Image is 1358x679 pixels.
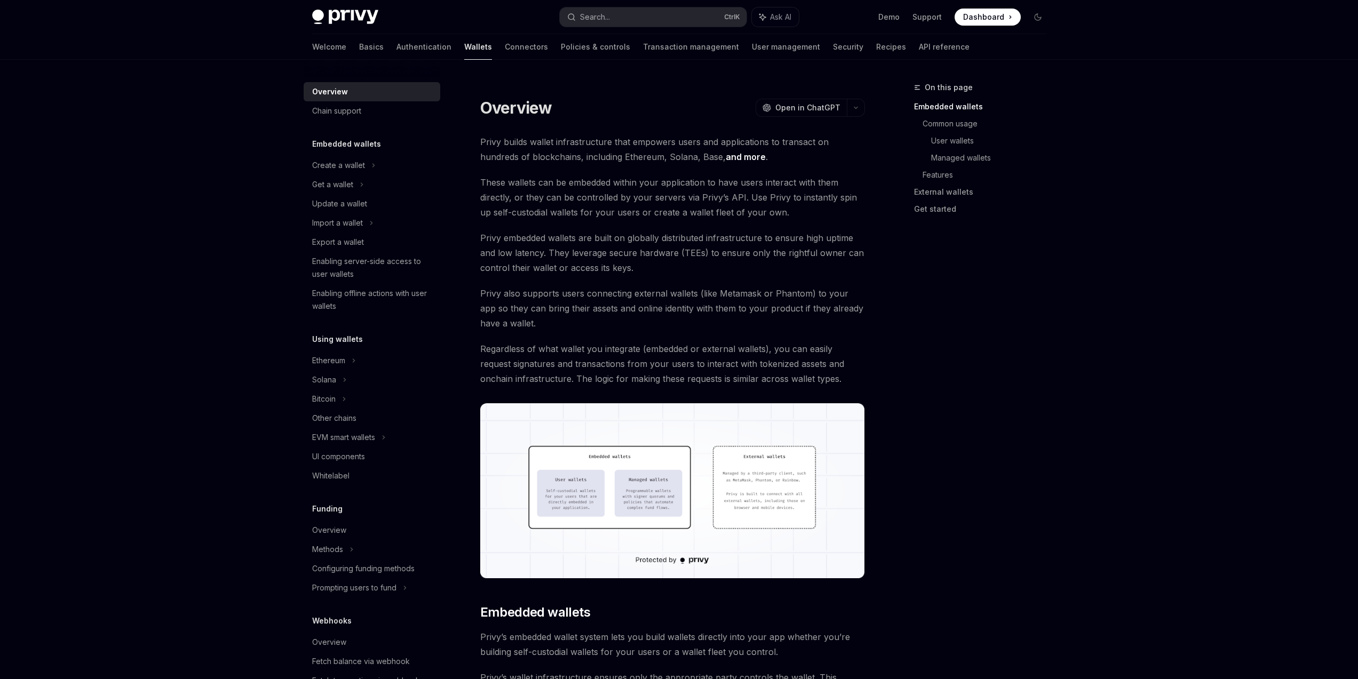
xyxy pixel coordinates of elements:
a: Features [923,166,1055,183]
a: Overview [304,82,440,101]
a: Authentication [396,34,451,60]
a: Chain support [304,101,440,121]
div: Import a wallet [312,217,363,229]
div: Overview [312,85,348,98]
a: Welcome [312,34,346,60]
div: Chain support [312,105,361,117]
a: Export a wallet [304,233,440,252]
div: Enabling offline actions with user wallets [312,287,434,313]
button: Search...CtrlK [560,7,746,27]
a: External wallets [914,183,1055,201]
span: Privy builds wallet infrastructure that empowers users and applications to transact on hundreds o... [480,134,865,164]
a: Enabling server-side access to user wallets [304,252,440,284]
a: Get started [914,201,1055,218]
a: Managed wallets [931,149,1055,166]
span: On this page [925,81,973,94]
span: Regardless of what wallet you integrate (embedded or external wallets), you can easily request si... [480,341,865,386]
div: Configuring funding methods [312,562,415,575]
div: Ethereum [312,354,345,367]
h5: Embedded wallets [312,138,381,150]
a: Wallets [464,34,492,60]
a: Basics [359,34,384,60]
button: Open in ChatGPT [756,99,847,117]
a: API reference [919,34,970,60]
a: Policies & controls [561,34,630,60]
a: User management [752,34,820,60]
a: Overview [304,633,440,652]
a: Transaction management [643,34,739,60]
button: Toggle dark mode [1029,9,1046,26]
div: Methods [312,543,343,556]
img: dark logo [312,10,378,25]
div: Other chains [312,412,356,425]
a: Embedded wallets [914,98,1055,115]
div: Enabling server-side access to user wallets [312,255,434,281]
a: Common usage [923,115,1055,132]
h1: Overview [480,98,552,117]
a: Overview [304,521,440,540]
span: Privy also supports users connecting external wallets (like Metamask or Phantom) to your app so t... [480,286,865,331]
a: Security [833,34,863,60]
div: EVM smart wallets [312,431,375,444]
div: Create a wallet [312,159,365,172]
div: Fetch balance via webhook [312,655,410,668]
a: Dashboard [955,9,1021,26]
div: Overview [312,636,346,649]
button: Ask AI [752,7,799,27]
div: Get a wallet [312,178,353,191]
a: UI components [304,447,440,466]
a: Configuring funding methods [304,559,440,578]
img: images/walletoverview.png [480,403,865,578]
span: These wallets can be embedded within your application to have users interact with them directly, ... [480,175,865,220]
div: UI components [312,450,365,463]
div: Whitelabel [312,469,350,482]
div: Update a wallet [312,197,367,210]
a: Connectors [505,34,548,60]
span: Privy’s embedded wallet system lets you build wallets directly into your app whether you’re build... [480,629,865,659]
a: Update a wallet [304,194,440,213]
a: Whitelabel [304,466,440,485]
div: Overview [312,524,346,537]
div: Search... [580,11,610,23]
div: Bitcoin [312,393,336,405]
a: Support [912,12,942,22]
a: Fetch balance via webhook [304,652,440,671]
div: Export a wallet [312,236,364,249]
a: Demo [878,12,900,22]
h5: Using wallets [312,333,363,346]
h5: Funding [312,502,343,515]
a: and more [726,151,766,163]
div: Solana [312,373,336,386]
span: Privy embedded wallets are built on globally distributed infrastructure to ensure high uptime and... [480,230,865,275]
span: Dashboard [963,12,1004,22]
a: Recipes [876,34,906,60]
span: Embedded wallets [480,604,590,621]
span: Ctrl K [724,13,740,21]
a: Enabling offline actions with user wallets [304,284,440,316]
span: Ask AI [770,12,791,22]
a: User wallets [931,132,1055,149]
h5: Webhooks [312,614,352,627]
div: Prompting users to fund [312,581,396,594]
a: Other chains [304,409,440,428]
span: Open in ChatGPT [775,102,840,113]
